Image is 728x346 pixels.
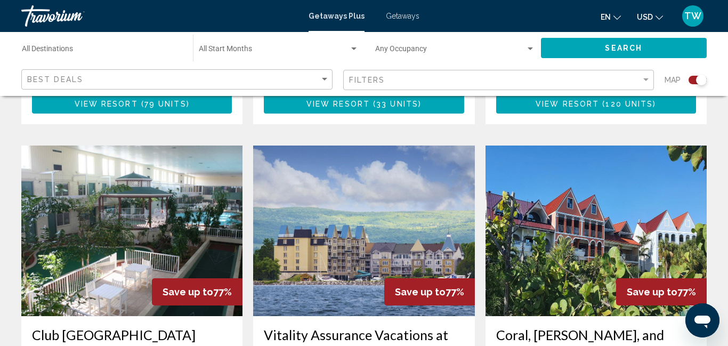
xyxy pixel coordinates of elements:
span: View Resort [75,100,138,108]
span: ( ) [370,100,422,108]
button: View Resort(33 units) [264,94,464,114]
iframe: Button to launch messaging window [685,303,719,337]
span: Save up to [395,286,446,297]
div: 77% [616,278,707,305]
a: Club [GEOGRAPHIC_DATA] [32,327,232,343]
img: ii_cdr2.jpg [21,146,242,316]
a: Getaways [386,12,419,20]
a: Travorium [21,5,298,27]
div: 77% [152,278,242,305]
span: Save up to [163,286,213,297]
div: 77% [384,278,475,305]
span: USD [637,13,653,21]
button: View Resort(79 units) [32,94,232,114]
span: Best Deals [27,75,83,84]
span: View Resort [536,100,599,108]
span: 79 units [144,100,187,108]
img: ii_cjr1.jpg [486,146,707,316]
span: View Resort [306,100,370,108]
button: Filter [343,69,654,91]
span: en [601,13,611,21]
span: Map [665,73,681,87]
span: ( ) [138,100,190,108]
button: Change language [601,9,621,25]
span: Search [605,44,642,53]
span: TW [684,11,701,21]
span: Filters [349,76,385,84]
button: Change currency [637,9,663,25]
img: ii_chx1.jpg [253,146,474,316]
span: 33 units [376,100,418,108]
span: ( ) [599,100,656,108]
mat-select: Sort by [27,75,329,84]
button: User Menu [679,5,707,27]
span: Save up to [627,286,677,297]
span: 120 units [605,100,653,108]
a: Getaways Plus [309,12,365,20]
button: Search [541,38,707,58]
button: View Resort(120 units) [496,94,696,114]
